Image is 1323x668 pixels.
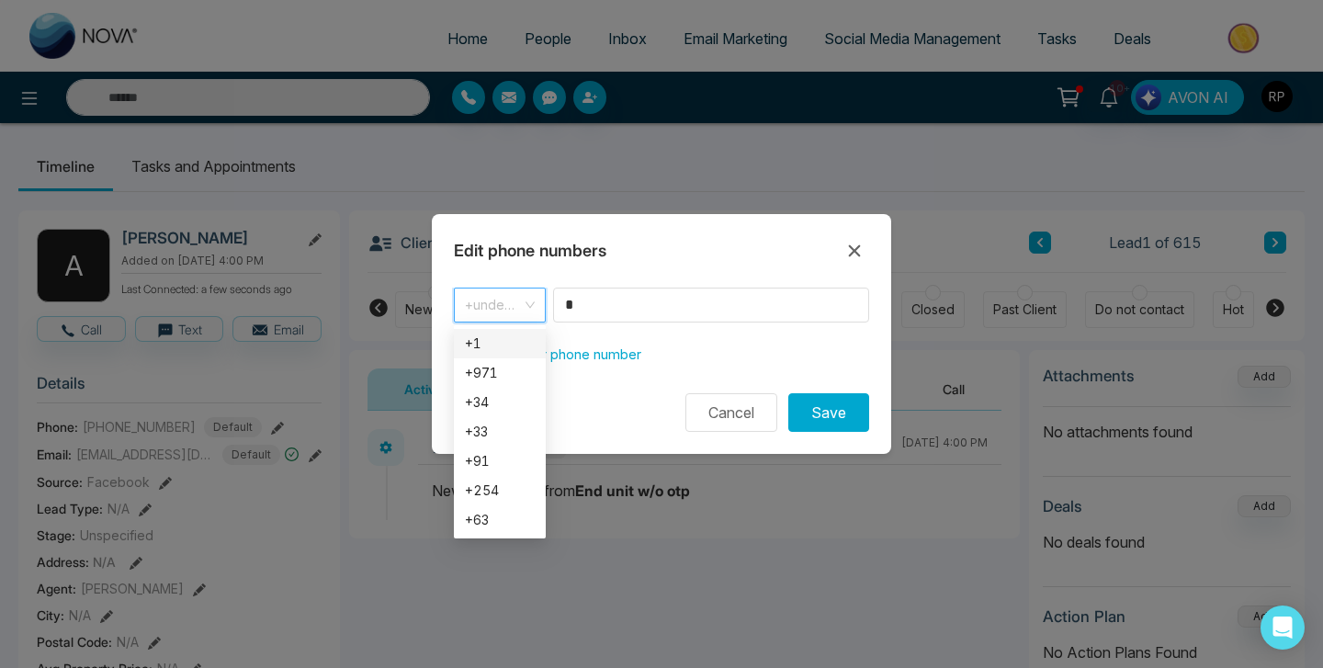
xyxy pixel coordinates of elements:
div: Open Intercom Messenger [1261,606,1305,650]
div: +34 [454,388,546,417]
div: +33 [465,422,535,442]
div: +91 [454,447,546,476]
div: +63 [465,510,535,530]
div: +33 [454,417,546,447]
div: +91 [465,451,535,471]
div: +1 [465,334,535,354]
div: +254 [465,481,535,501]
div: +971 [465,363,535,383]
div: +1 [454,329,546,358]
div: +63 [454,505,546,535]
div: +34 [465,392,535,413]
div: +254 [454,476,546,505]
div: +971 [454,358,546,388]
